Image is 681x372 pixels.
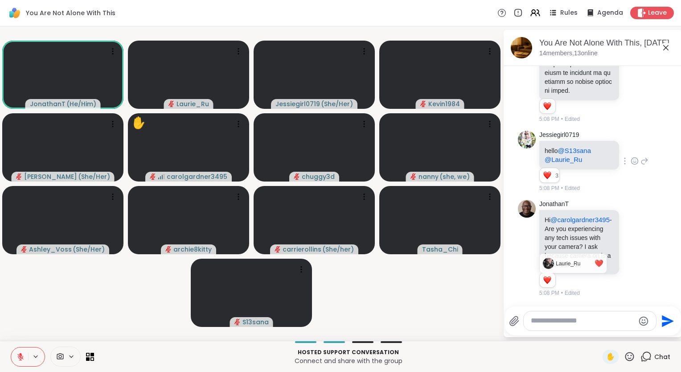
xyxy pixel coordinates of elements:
span: audio-muted [21,246,27,252]
span: You Are Not Alone With This [26,8,115,17]
span: audio-muted [150,174,156,180]
span: 5:08 PM [539,184,559,192]
button: Emoji picker [638,316,649,327]
p: Hosted support conversation [99,348,597,356]
button: Send [656,311,677,331]
span: audio-muted [410,174,417,180]
button: Reactions: love [542,103,552,110]
div: ❤️ [595,258,603,269]
span: audio-muted [165,246,172,252]
span: @S13sana [558,147,591,154]
span: ( He/Him ) [66,99,96,108]
span: audio-muted [168,101,175,107]
span: • [561,184,563,192]
p: hello [545,146,614,164]
span: audio-muted [275,246,281,252]
img: https://sharewell-space-live.sfo3.digitaloceanspaces.com/user-generated/06ea934e-c718-4eb8-9caa-9... [543,258,554,269]
span: 5:08 PM [539,115,559,123]
span: Leave [648,8,667,17]
span: audio-muted [294,174,300,180]
span: carolgardner3495 [167,172,227,181]
p: 14 members, 13 online [539,49,598,58]
span: • [561,289,563,297]
span: ( She/Her ) [321,99,353,108]
span: Agenda [597,8,623,17]
span: 3 [555,172,559,180]
span: [PERSON_NAME] [24,172,77,181]
a: Jessiegirl0719 [539,131,579,140]
div: ✋ [131,114,146,132]
span: @Laurie_Ru [545,156,582,163]
span: carrierollins [283,245,321,254]
button: Reactions: love [542,172,552,179]
span: Ashley_Voss [29,245,72,254]
a: JonathanT [539,200,569,209]
img: https://sharewell-space-live.sfo3.digitaloceanspaces.com/user-generated/3602621c-eaa5-4082-863a-9... [518,131,536,149]
textarea: Type your message [531,316,635,326]
span: archie8kitty [173,245,212,254]
span: chuggy3d [302,172,335,181]
span: ✋ [606,351,615,362]
span: ( she, we ) [439,172,470,181]
div: Reaction list [540,273,555,287]
div: Laurie_Ru [556,259,580,268]
div: Reaction list [540,168,555,182]
span: Rules [560,8,578,17]
button: Reactions: love [542,277,552,284]
span: ( She/Her ) [78,172,110,181]
span: Edited [565,184,580,192]
span: Edited [565,289,580,297]
span: Kevin1984 [428,99,460,108]
span: Chat [654,352,670,361]
span: ( She/her ) [322,245,354,254]
span: JonathanT [30,99,66,108]
span: nanny [418,172,439,181]
span: Jessiegirl0719 [275,99,320,108]
span: audio-muted [420,101,427,107]
img: ShareWell Logomark [7,5,22,21]
span: Laurie_Ru [176,99,209,108]
span: audio-muted [234,319,241,325]
span: • [561,115,563,123]
img: https://sharewell-space-live.sfo3.digitaloceanspaces.com/user-generated/0e2c5150-e31e-4b6a-957d-4... [518,200,536,218]
a: https://sharewell-space-live.sfo3.digitaloceanspaces.com/user-generated/06ea934e-c718-4eb8-9caa-9... [540,254,606,273]
div: Reaction list [540,99,555,113]
span: Edited [565,115,580,123]
p: Hi - Are you experiencing any tech issues with your camera? I ask because camera on is a requirem... [545,215,614,269]
img: You Are Not Alone With This, Sep 06 [511,37,532,58]
p: Connect and share with the group [99,356,597,365]
div: You Are Not Alone With This, [DATE] [539,37,675,49]
span: S13sana [242,318,269,327]
span: ( She/Her ) [73,245,105,254]
span: 5:08 PM [539,289,559,297]
span: @carolgardner3495 [550,216,610,223]
span: Tasha_Chi [422,245,458,254]
span: audio-muted [16,174,22,180]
